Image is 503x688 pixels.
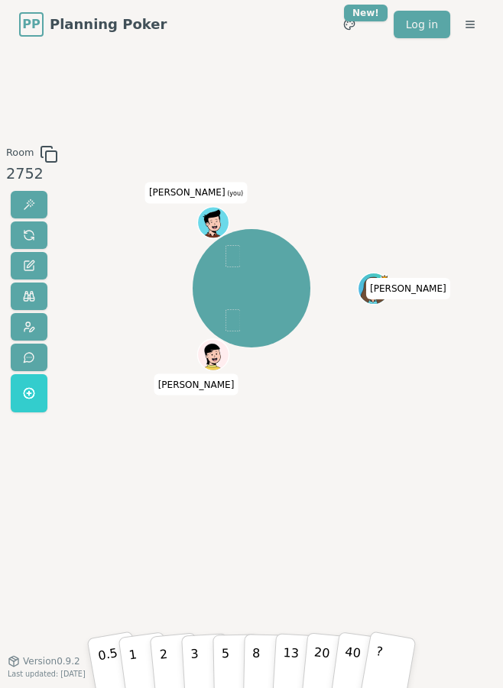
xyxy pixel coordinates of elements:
button: Get a named room [11,374,47,412]
button: Reset votes [11,221,47,249]
button: Change avatar [11,313,47,341]
button: Click to change your avatar [199,208,229,237]
div: 2752 [6,163,58,186]
button: Watch only [11,283,47,310]
span: Click to change your name [145,182,247,203]
button: New! [336,11,363,38]
button: Reveal votes [11,191,47,218]
span: Version 0.9.2 [23,655,80,667]
span: Click to change your name [154,373,239,395]
button: Version0.9.2 [8,655,80,667]
span: Room [6,145,34,163]
span: (you) [226,190,244,197]
button: Change name [11,252,47,279]
a: PPPlanning Poker [19,12,167,37]
span: Click to change your name [366,278,450,299]
span: johanna is the host [381,274,388,282]
span: Last updated: [DATE] [8,670,86,678]
div: New! [344,5,388,21]
span: Planning Poker [50,14,167,35]
button: Send feedback [11,344,47,371]
a: Log in [394,11,450,38]
span: PP [22,15,40,34]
